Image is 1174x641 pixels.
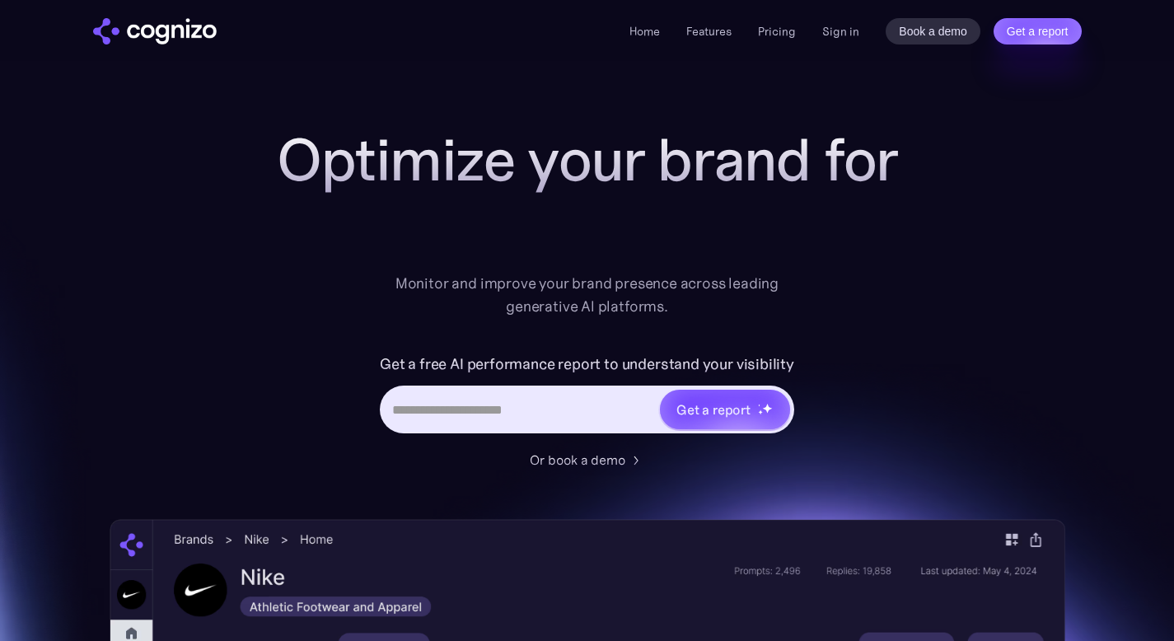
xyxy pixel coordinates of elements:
[258,127,917,193] h1: Optimize your brand for
[994,18,1082,44] a: Get a report
[676,400,751,419] div: Get a report
[758,404,760,406] img: star
[686,24,732,39] a: Features
[886,18,980,44] a: Book a demo
[758,409,764,415] img: star
[385,272,790,318] div: Monitor and improve your brand presence across leading generative AI platforms.
[758,24,796,39] a: Pricing
[380,351,794,377] label: Get a free AI performance report to understand your visibility
[530,450,625,470] div: Or book a demo
[93,18,217,44] img: cognizo logo
[93,18,217,44] a: home
[629,24,660,39] a: Home
[822,21,859,41] a: Sign in
[658,388,792,431] a: Get a reportstarstarstar
[530,450,645,470] a: Or book a demo
[762,403,773,414] img: star
[380,351,794,442] form: Hero URL Input Form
